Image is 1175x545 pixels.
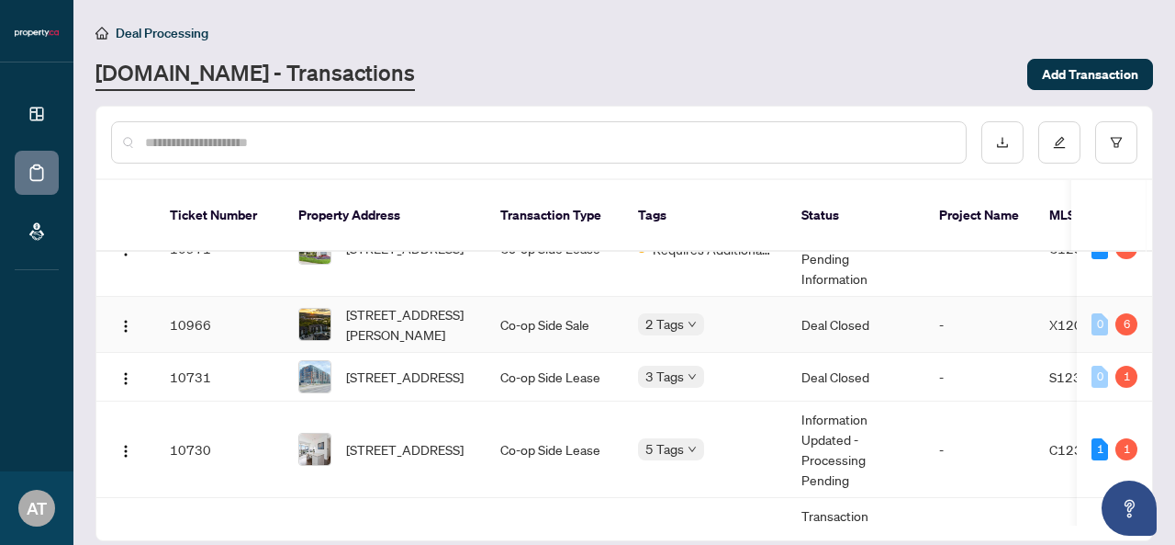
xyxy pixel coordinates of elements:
[118,371,133,386] img: Logo
[787,180,924,252] th: Status
[1038,121,1080,164] button: edit
[486,180,623,252] th: Transaction Type
[15,28,59,39] img: logo
[1042,60,1138,89] span: Add Transaction
[787,297,924,353] td: Deal Closed
[118,319,133,334] img: Logo
[1115,366,1137,388] div: 1
[346,304,471,345] span: [STREET_ADDRESS][PERSON_NAME]
[645,366,684,387] span: 3 Tags
[299,434,330,465] img: thumbnail-img
[1049,316,1124,333] span: X12075776
[118,444,133,459] img: Logo
[346,439,464,460] span: [STREET_ADDRESS]
[299,309,330,340] img: thumbnail-img
[1110,136,1123,149] span: filter
[924,297,1035,353] td: -
[924,402,1035,498] td: -
[688,445,697,454] span: down
[645,438,684,460] span: 5 Tags
[95,58,415,91] a: [DOMAIN_NAME] - Transactions
[1095,121,1137,164] button: filter
[688,320,697,329] span: down
[155,402,284,498] td: 10730
[623,180,787,252] th: Tags
[155,180,284,252] th: Ticket Number
[1049,441,1124,458] span: C12317761
[787,402,924,498] td: Information Updated - Processing Pending
[486,297,623,353] td: Co-op Side Sale
[924,353,1035,402] td: -
[111,310,140,339] button: Logo
[486,353,623,402] td: Co-op Side Lease
[1102,481,1157,536] button: Open asap
[284,180,486,252] th: Property Address
[27,495,47,521] span: AT
[95,27,108,40] span: home
[1115,438,1137,460] div: 1
[1091,313,1108,335] div: 0
[1027,59,1153,90] button: Add Transaction
[996,136,1009,149] span: download
[111,435,140,464] button: Logo
[486,402,623,498] td: Co-op Side Lease
[299,361,330,392] img: thumbnail-img
[787,353,924,402] td: Deal Closed
[346,367,464,387] span: [STREET_ADDRESS]
[1035,180,1145,252] th: MLS #
[116,25,208,41] span: Deal Processing
[645,313,684,335] span: 2 Tags
[1049,369,1123,385] span: S12380708
[688,372,697,381] span: down
[1115,313,1137,335] div: 6
[155,353,284,402] td: 10731
[1091,438,1108,460] div: 1
[1091,366,1108,388] div: 0
[155,297,284,353] td: 10966
[981,121,1024,164] button: download
[111,362,140,392] button: Logo
[1053,136,1066,149] span: edit
[924,180,1035,252] th: Project Name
